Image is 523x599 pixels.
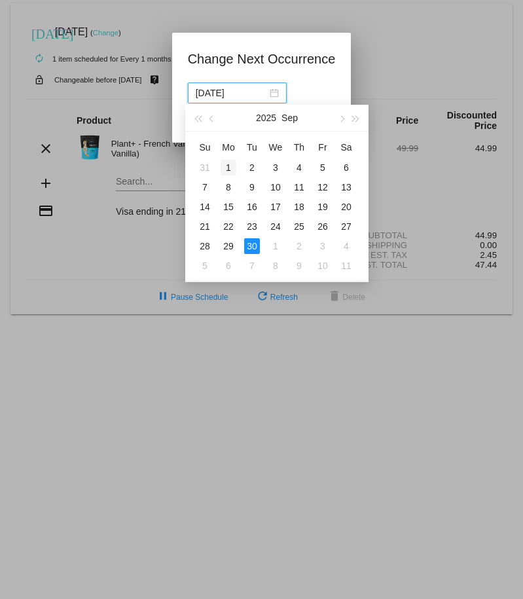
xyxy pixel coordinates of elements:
td: 9/3/2025 [264,158,287,177]
th: Wed [264,137,287,158]
div: 26 [315,219,331,234]
td: 9/16/2025 [240,197,264,217]
div: 11 [291,179,307,195]
div: 5 [197,258,213,274]
div: 19 [315,199,331,215]
div: 23 [244,219,260,234]
div: 30 [244,238,260,254]
td: 9/24/2025 [264,217,287,236]
td: 9/5/2025 [311,158,334,177]
div: 9 [244,179,260,195]
td: 9/19/2025 [311,197,334,217]
td: 9/11/2025 [287,177,311,197]
td: 9/22/2025 [217,217,240,236]
div: 15 [221,199,236,215]
div: 3 [268,160,283,175]
div: 7 [197,179,213,195]
td: 9/2/2025 [240,158,264,177]
td: 9/13/2025 [334,177,358,197]
div: 12 [315,179,331,195]
td: 9/27/2025 [334,217,358,236]
td: 9/23/2025 [240,217,264,236]
th: Tue [240,137,264,158]
td: 10/1/2025 [264,236,287,256]
td: 9/4/2025 [287,158,311,177]
div: 10 [268,179,283,195]
div: 6 [338,160,354,175]
div: 7 [244,258,260,274]
div: 31 [197,160,213,175]
div: 13 [338,179,354,195]
div: 1 [221,160,236,175]
div: 9 [291,258,307,274]
button: Next year (Control + right) [349,105,363,131]
div: 6 [221,258,236,274]
td: 9/20/2025 [334,197,358,217]
td: 9/25/2025 [287,217,311,236]
td: 9/6/2025 [334,158,358,177]
button: Last year (Control + left) [190,105,205,131]
td: 10/3/2025 [311,236,334,256]
td: 10/11/2025 [334,256,358,276]
td: 9/9/2025 [240,177,264,197]
th: Fri [311,137,334,158]
div: 16 [244,199,260,215]
td: 9/30/2025 [240,236,264,256]
div: 14 [197,199,213,215]
td: 9/12/2025 [311,177,334,197]
td: 10/9/2025 [287,256,311,276]
div: 27 [338,219,354,234]
div: 29 [221,238,236,254]
td: 9/8/2025 [217,177,240,197]
th: Sun [193,137,217,158]
button: Sep [281,105,298,131]
h1: Change Next Occurrence [188,48,336,69]
td: 9/14/2025 [193,197,217,217]
td: 10/6/2025 [217,256,240,276]
div: 2 [244,160,260,175]
td: 9/21/2025 [193,217,217,236]
th: Sat [334,137,358,158]
div: 2 [291,238,307,254]
div: 10 [315,258,331,274]
div: 1 [268,238,283,254]
button: Next month (PageDown) [334,105,348,131]
div: 11 [338,258,354,274]
div: 24 [268,219,283,234]
div: 3 [315,238,331,254]
button: 2025 [256,105,276,131]
div: 18 [291,199,307,215]
div: 5 [315,160,331,175]
td: 9/15/2025 [217,197,240,217]
td: 10/10/2025 [311,256,334,276]
div: 21 [197,219,213,234]
div: 8 [268,258,283,274]
td: 10/4/2025 [334,236,358,256]
div: 17 [268,199,283,215]
input: Select date [196,86,267,100]
td: 9/18/2025 [287,197,311,217]
td: 9/28/2025 [193,236,217,256]
div: 4 [338,238,354,254]
td: 9/17/2025 [264,197,287,217]
div: 4 [291,160,307,175]
button: Previous month (PageUp) [205,105,219,131]
td: 9/29/2025 [217,236,240,256]
td: 9/10/2025 [264,177,287,197]
td: 10/8/2025 [264,256,287,276]
div: 22 [221,219,236,234]
td: 9/1/2025 [217,158,240,177]
td: 9/7/2025 [193,177,217,197]
th: Mon [217,137,240,158]
td: 10/7/2025 [240,256,264,276]
td: 8/31/2025 [193,158,217,177]
td: 10/5/2025 [193,256,217,276]
div: 28 [197,238,213,254]
td: 10/2/2025 [287,236,311,256]
div: 8 [221,179,236,195]
div: 20 [338,199,354,215]
th: Thu [287,137,311,158]
div: 25 [291,219,307,234]
td: 9/26/2025 [311,217,334,236]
